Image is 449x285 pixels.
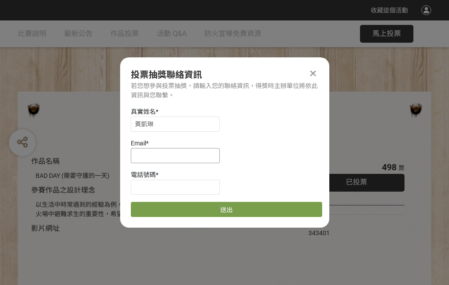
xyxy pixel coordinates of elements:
[31,224,60,233] span: 影片網址
[131,81,319,100] div: 若您想參與投票抽獎，請輸入您的聯絡資訊，得獎時主辦單位將依此資訊與您聯繫。
[372,29,401,38] span: 馬上投票
[64,20,93,47] a: 最新公告
[131,108,156,115] span: 真實姓名
[332,219,376,228] iframe: Facebook Share
[131,68,319,81] div: 投票抽獎聯絡資訊
[157,20,186,47] a: 活動 Q&A
[110,29,139,38] span: 作品投票
[110,20,139,47] a: 作品投票
[131,171,156,178] span: 電話號碼
[36,171,282,181] div: BAD DAY (需要守護的一天)
[131,140,146,147] span: Email
[360,25,413,43] button: 馬上投票
[204,20,261,47] a: 防火宣導免費資源
[157,29,186,38] span: 活動 Q&A
[204,29,261,38] span: 防火宣導免費資源
[31,157,60,165] span: 作品名稱
[18,20,46,47] a: 比賽說明
[64,29,93,38] span: 最新公告
[398,165,405,172] span: 票
[371,7,408,14] span: 收藏這個活動
[382,162,396,173] span: 498
[131,202,322,217] button: 送出
[36,200,282,219] div: 以生活中時常遇到的經驗為例，透過對比的方式宣傳住宅用火災警報器、家庭逃生計畫及火場中避難求生的重要性，希望透過趣味的短影音讓更多人認識到更多的防火觀念。
[18,29,46,38] span: 比賽說明
[31,186,95,194] span: 參賽作品之設計理念
[346,178,367,186] span: 已投票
